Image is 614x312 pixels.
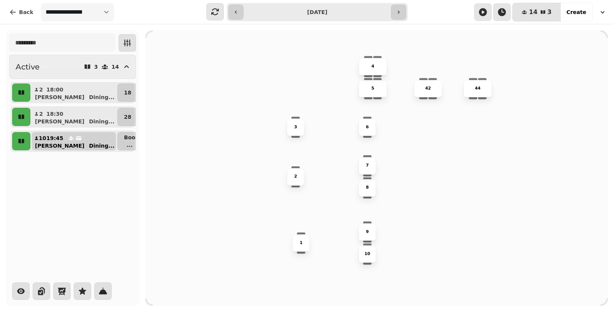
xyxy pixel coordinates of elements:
p: 8 [366,185,369,191]
p: 6 [366,124,369,130]
button: Boo... [117,132,142,150]
p: [PERSON_NAME] [35,93,84,101]
p: 18 [124,89,131,96]
p: 9 [366,229,369,235]
button: Active314 [9,55,136,79]
button: Create [560,3,592,21]
p: 2 [39,110,43,118]
button: 18 [117,84,138,102]
button: 1019:45[PERSON_NAME]Dining... [32,132,116,150]
p: 2 [294,174,297,180]
button: 218:00[PERSON_NAME]Dining... [32,84,116,102]
p: [PERSON_NAME] [35,118,84,125]
p: 28 [124,113,131,121]
p: 42 [425,85,431,91]
p: 3 [294,124,297,130]
p: 10 [39,134,43,142]
p: 2 [39,86,43,93]
button: 28 [117,108,138,126]
p: 3 [94,64,98,69]
button: 143 [513,3,560,21]
p: Boo [124,134,135,141]
h2: Active [16,61,40,72]
p: ... [124,141,135,149]
p: 14 [112,64,119,69]
p: 18:30 [46,110,63,118]
p: 44 [475,85,481,91]
span: Create [567,9,586,15]
span: Back [19,9,33,15]
span: 3 [548,9,552,15]
p: Dining ... [89,118,114,125]
p: [PERSON_NAME] [35,142,84,150]
p: 19:45 [46,134,63,142]
span: 14 [529,9,537,15]
p: Dining ... [89,142,114,150]
p: 18:00 [46,86,63,93]
button: 218:30[PERSON_NAME]Dining... [32,108,116,126]
button: Back [3,3,40,21]
p: 4 [372,63,375,69]
p: 10 [364,251,370,257]
p: Dining ... [89,93,114,101]
p: 7 [366,163,369,169]
p: 1 [300,240,303,246]
p: 5 [372,85,375,91]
